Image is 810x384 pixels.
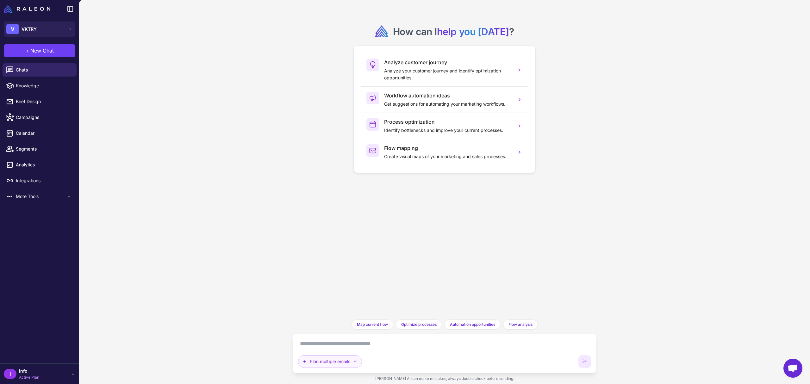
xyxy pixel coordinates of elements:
[3,127,77,140] a: Calendar
[384,92,511,99] h3: Workflow automation ideas
[393,25,514,38] h2: How can I ?
[16,66,72,73] span: Chats
[384,144,511,152] h3: Flow mapping
[16,82,72,89] span: Knowledge
[401,322,437,327] span: Optimize processes
[352,319,393,330] button: Map current flow
[19,368,39,375] span: info
[3,63,77,77] a: Chats
[384,153,511,160] p: Create visual maps of your marketing and sales processes.
[298,355,362,368] button: Plan multiple emails
[4,5,50,13] img: Raleon Logo
[22,26,37,33] span: VKTRY
[396,319,442,330] button: Optimize processes
[384,67,511,81] p: Analyze your customer journey and identify optimization opportunities.
[26,47,29,54] span: +
[16,161,72,168] span: Analytics
[384,118,511,126] h3: Process optimization
[16,177,72,184] span: Integrations
[384,127,511,134] p: Identify bottlenecks and improve your current processes.
[783,359,802,378] a: Open chat
[445,319,501,330] button: Automation opportunities
[437,26,509,37] span: help you [DATE]
[6,24,19,34] div: V
[503,319,538,330] button: Flow analysis
[384,59,511,66] h3: Analyze customer journey
[3,79,77,92] a: Knowledge
[3,111,77,124] a: Campaigns
[16,114,72,121] span: Campaigns
[4,44,75,57] button: +New Chat
[3,95,77,108] a: Brief Design
[357,322,388,327] span: Map current flow
[16,98,72,105] span: Brief Design
[450,322,495,327] span: Automation opportunities
[3,142,77,156] a: Segments
[30,47,54,54] span: New Chat
[4,22,75,37] button: VVKTRY
[384,101,511,108] p: Get suggestions for automating your marketing workflows.
[16,193,66,200] span: More Tools
[16,146,72,152] span: Segments
[19,375,39,380] span: Active Plan
[16,130,72,137] span: Calendar
[4,369,16,379] div: I
[3,158,77,171] a: Analytics
[293,373,596,384] div: [PERSON_NAME] AI can make mistakes, always double check before sending.
[508,322,533,327] span: Flow analysis
[3,174,77,187] a: Integrations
